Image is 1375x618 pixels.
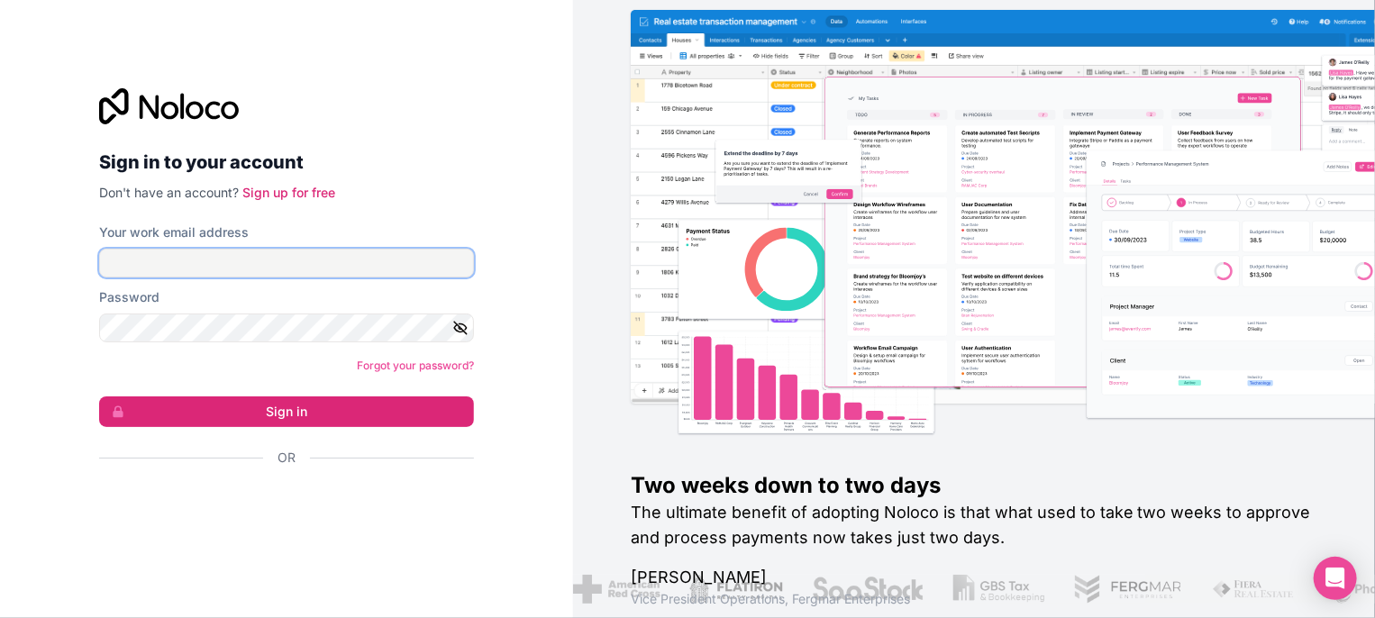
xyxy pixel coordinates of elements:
[631,500,1317,550] h2: The ultimate benefit of adopting Noloco is that what used to take two weeks to approve and proces...
[99,185,239,200] span: Don't have an account?
[242,185,335,200] a: Sign up for free
[99,288,159,306] label: Password
[631,590,1317,608] h1: Vice President Operations , Fergmar Enterprises
[99,146,474,178] h2: Sign in to your account
[357,359,474,372] a: Forgot your password?
[90,486,469,526] iframe: Sign in with Google Button
[99,396,474,427] button: Sign in
[99,223,249,241] label: Your work email address
[631,471,1317,500] h1: Two weeks down to two days
[99,249,474,277] input: Email address
[1314,557,1357,600] div: Open Intercom Messenger
[99,314,474,342] input: Password
[278,449,296,467] span: Or
[570,575,658,604] img: /assets/american-red-cross-BAupjrZR.png
[631,565,1317,590] h1: [PERSON_NAME]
